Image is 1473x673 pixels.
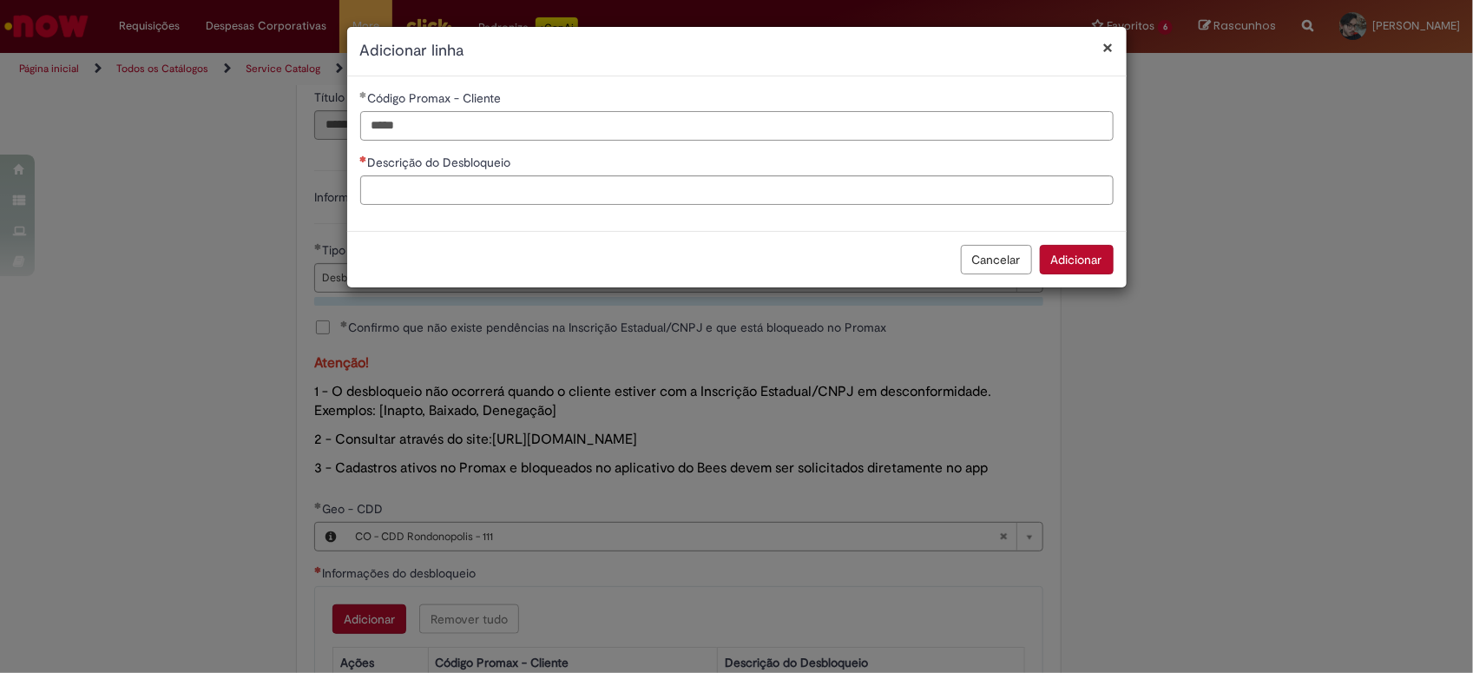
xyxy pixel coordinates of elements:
[360,40,1114,63] h2: Adicionar linha
[1103,38,1114,56] button: Fechar modal
[368,90,505,106] span: Código Promax - Cliente
[360,111,1114,141] input: Código Promax - Cliente
[1040,245,1114,274] button: Adicionar
[368,155,515,170] span: Descrição do Desbloqueio
[961,245,1032,274] button: Cancelar
[360,91,368,98] span: Obrigatório Preenchido
[360,175,1114,205] input: Descrição do Desbloqueio
[360,155,368,162] span: Necessários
